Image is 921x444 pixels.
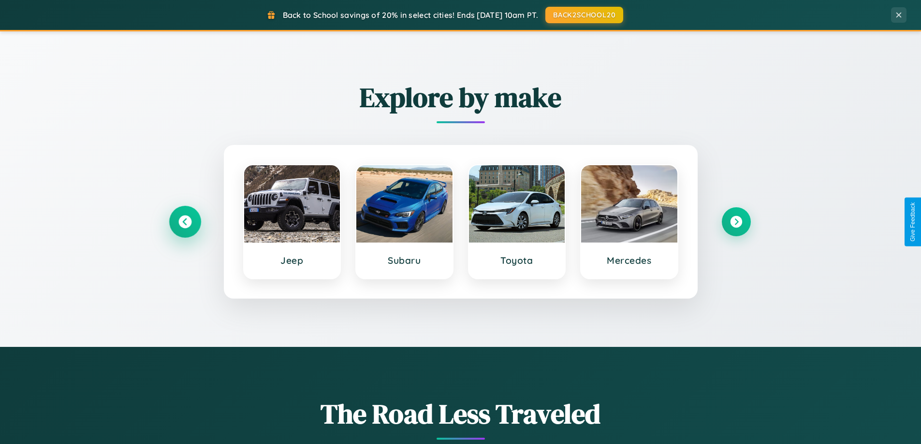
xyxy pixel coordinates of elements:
[171,79,751,116] h2: Explore by make
[283,10,538,20] span: Back to School savings of 20% in select cities! Ends [DATE] 10am PT.
[591,255,668,266] h3: Mercedes
[254,255,331,266] h3: Jeep
[479,255,556,266] h3: Toyota
[171,395,751,432] h1: The Road Less Traveled
[909,202,916,242] div: Give Feedback
[366,255,443,266] h3: Subaru
[545,7,623,23] button: BACK2SCHOOL20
